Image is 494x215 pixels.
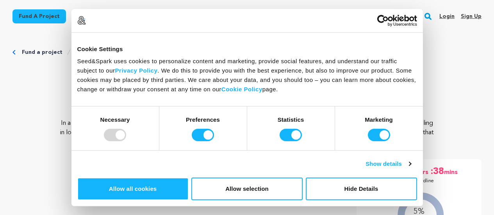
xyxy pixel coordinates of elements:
strong: Preferences [186,116,220,123]
a: Fund a project [22,48,62,56]
p: [DEMOGRAPHIC_DATA], Comedy [12,103,482,112]
img: logo [77,16,86,25]
a: Sign up [461,10,482,23]
a: Start a project [71,9,126,23]
span: :38 [430,165,444,178]
a: Login [439,10,455,23]
a: Show details [366,159,411,169]
a: Fund a project [12,9,66,23]
a: Cookie Policy [221,86,262,92]
button: Hide Details [306,178,417,200]
div: Seed&Spark uses cookies to personalize content and marketing, provide social features, and unders... [77,57,417,94]
p: [GEOGRAPHIC_DATA], [US_STATE] | Film Short [12,94,482,103]
p: In a colorful world, a young [DEMOGRAPHIC_DATA] pines for her best friend from the sidelines of h... [59,119,435,147]
button: Allow selection [191,178,303,200]
div: Cookie Settings [77,44,417,53]
div: Breadcrumb [12,48,482,56]
span: hrs [419,165,430,178]
strong: Necessary [100,116,130,123]
strong: Marketing [365,116,393,123]
a: Privacy Policy [115,67,158,74]
strong: Statistics [278,116,304,123]
button: Allow all cookies [77,178,189,200]
span: mins [444,165,459,178]
p: Benchwarmer [12,69,482,87]
a: Usercentrics Cookiebot - opens in a new window [349,14,417,26]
